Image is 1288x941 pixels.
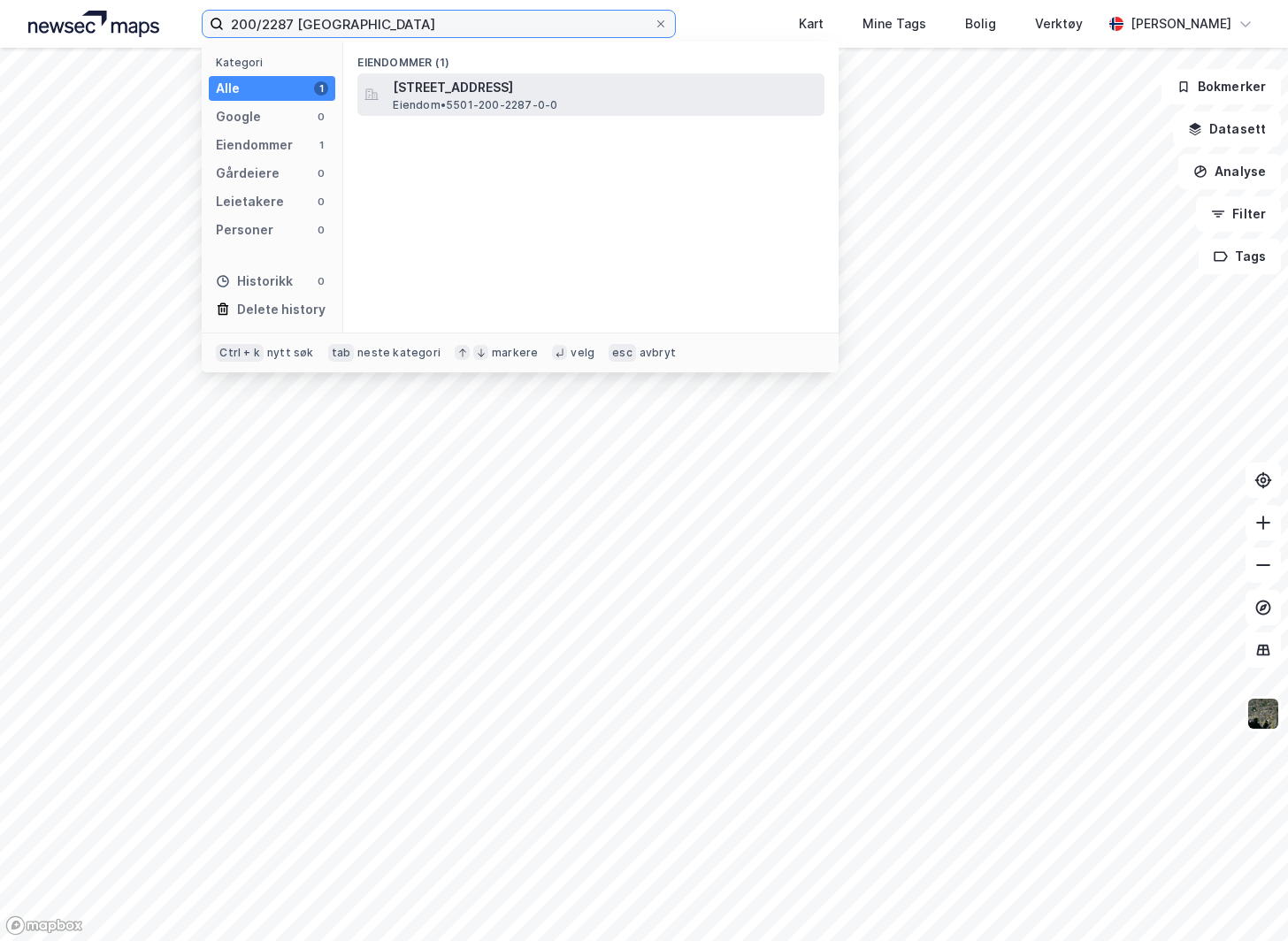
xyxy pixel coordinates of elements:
button: Datasett [1173,111,1281,147]
div: Ctrl + k [216,344,264,362]
img: 9k= [1246,697,1280,731]
div: Gårdeiere [216,163,280,184]
div: 0 [314,110,328,124]
input: Søk på adresse, matrikkel, gårdeiere, leietakere eller personer [224,11,654,37]
div: Leietakere [216,191,284,212]
div: 0 [314,166,328,180]
div: 0 [314,274,328,288]
div: Historikk [216,271,293,292]
button: Filter [1196,196,1281,232]
div: [PERSON_NAME] [1131,13,1231,34]
div: Kategori [216,56,335,69]
div: neste kategori [357,346,441,360]
div: nytt søk [267,346,314,360]
div: 0 [314,195,328,209]
div: esc [609,344,636,362]
div: velg [571,346,594,360]
div: Eiendommer (1) [343,42,839,73]
button: Analyse [1178,154,1281,189]
a: Mapbox homepage [5,915,83,936]
div: 1 [314,138,328,152]
button: Tags [1199,239,1281,274]
div: Kart [799,13,824,34]
div: Alle [216,78,240,99]
div: Personer [216,219,273,241]
div: Mine Tags [862,13,926,34]
div: 1 [314,81,328,96]
img: logo.a4113a55bc3d86da70a041830d287a7e.svg [28,11,159,37]
iframe: Chat Widget [1200,856,1288,941]
div: avbryt [640,346,676,360]
div: tab [328,344,355,362]
button: Bokmerker [1161,69,1281,104]
div: Bolig [965,13,996,34]
div: Verktøy [1035,13,1083,34]
span: Eiendom • 5501-200-2287-0-0 [393,98,557,112]
div: Eiendommer [216,134,293,156]
div: markere [492,346,538,360]
div: 0 [314,223,328,237]
div: Google [216,106,261,127]
span: [STREET_ADDRESS] [393,77,817,98]
div: Kontrollprogram for chat [1200,856,1288,941]
div: Delete history [237,299,326,320]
